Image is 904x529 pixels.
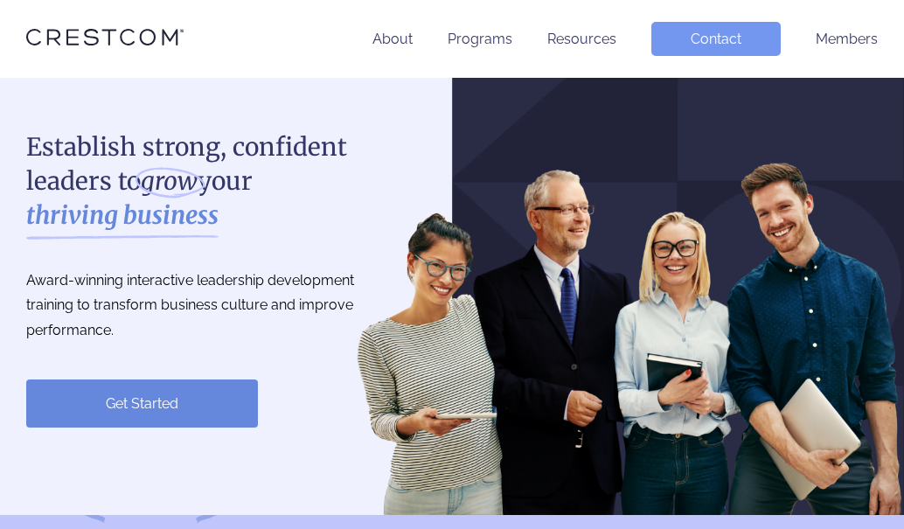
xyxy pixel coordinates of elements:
a: Resources [547,31,616,47]
strong: thriving business [26,198,219,233]
a: About [372,31,413,47]
a: Get Started [26,379,258,428]
p: Award-winning interactive leadership development training to transform business culture and impro... [26,268,393,344]
a: Programs [448,31,512,47]
i: grow [141,164,198,198]
h1: Establish strong, confident leaders to your [26,130,393,233]
a: Contact [651,22,781,56]
a: Members [816,31,878,47]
